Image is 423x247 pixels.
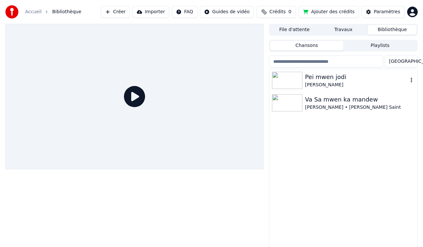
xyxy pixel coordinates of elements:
[319,25,368,35] button: Travaux
[52,9,81,15] span: Bibliothèque
[288,9,291,15] span: 0
[172,6,197,18] button: FAQ
[5,5,19,19] img: youka
[299,6,359,18] button: Ajouter des crédits
[25,9,81,15] nav: breadcrumb
[256,6,296,18] button: Crédits0
[270,25,319,35] button: File d'attente
[200,6,254,18] button: Guides de vidéo
[368,25,417,35] button: Bibliothèque
[101,6,130,18] button: Créer
[269,9,286,15] span: Crédits
[374,9,400,15] div: Paramètres
[305,72,408,82] div: Pei mwen jodi
[270,41,343,51] button: Chansons
[25,9,42,15] a: Accueil
[305,104,415,111] div: [PERSON_NAME] • [PERSON_NAME] Saint
[343,41,417,51] button: Playlists
[133,6,169,18] button: Importer
[305,95,415,104] div: Va Sa mwen ka mandew
[362,6,404,18] button: Paramètres
[305,82,408,88] div: [PERSON_NAME]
